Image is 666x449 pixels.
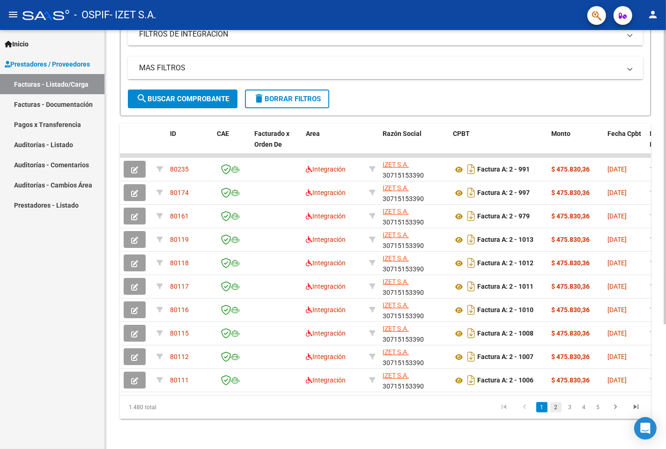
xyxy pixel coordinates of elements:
[170,259,189,267] span: 80118
[306,353,346,360] span: Integración
[465,302,477,317] i: Descargar documento
[383,301,409,309] span: IZET S.A.
[591,399,605,415] li: page 5
[5,39,29,49] span: Inicio
[383,370,445,390] div: 30715153390
[7,9,19,20] mat-icon: menu
[306,130,320,137] span: Area
[383,130,422,137] span: Razón Social
[383,277,445,296] div: 30715153390
[170,353,189,360] span: 80112
[650,189,657,196] span: 10
[650,236,657,243] span: 10
[549,399,563,415] li: page 2
[607,376,627,384] span: [DATE]
[128,57,643,79] mat-expansion-panel-header: MAS FILTROS
[217,130,229,137] span: CAE
[607,402,624,412] a: go to next page
[306,212,346,220] span: Integración
[306,283,346,290] span: Integración
[607,353,627,360] span: [DATE]
[607,189,627,196] span: [DATE]
[170,212,189,220] span: 80161
[139,29,621,39] mat-panel-title: FILTROS DE INTEGRACION
[383,183,445,202] div: 30715153390
[306,306,346,314] span: Integración
[245,90,329,108] button: Borrar Filtros
[110,5,156,25] span: - IZET S.A.
[551,259,590,267] strong: $ 475.830,36
[379,124,449,165] datatable-header-cell: Razón Social
[383,231,409,239] span: IZET S.A.
[253,95,321,103] span: Borrar Filtros
[634,417,657,440] div: Open Intercom Messenger
[383,325,409,332] span: IZET S.A.
[477,236,533,244] strong: Factura A: 2 - 1013
[477,330,533,337] strong: Factura A: 2 - 1008
[306,259,346,267] span: Integración
[477,283,533,291] strong: Factura A: 2 - 1011
[306,165,346,173] span: Integración
[477,307,533,314] strong: Factura A: 2 - 1010
[383,230,445,249] div: 30715153390
[535,399,549,415] li: page 1
[383,161,409,168] span: IZET S.A.
[604,124,646,165] datatable-header-cell: Fecha Cpbt
[650,376,657,384] span: 10
[465,255,477,270] i: Descargar documento
[383,159,445,179] div: 30715153390
[551,165,590,173] strong: $ 475.830,36
[136,93,148,104] mat-icon: search
[453,130,470,137] span: CPBT
[383,254,409,262] span: IZET S.A.
[465,162,477,177] i: Descargar documento
[563,399,577,415] li: page 3
[647,9,659,20] mat-icon: person
[477,377,533,384] strong: Factura A: 2 - 1006
[607,259,627,267] span: [DATE]
[650,353,657,360] span: 10
[465,279,477,294] i: Descargar documento
[253,93,265,104] mat-icon: delete
[650,165,657,173] span: 10
[383,348,409,356] span: IZET S.A.
[495,402,513,412] a: go to first page
[465,326,477,341] i: Descargar documento
[564,402,576,412] a: 3
[607,130,641,137] span: Fecha Cpbt
[302,124,365,165] datatable-header-cell: Area
[551,236,590,243] strong: $ 475.830,36
[577,399,591,415] li: page 4
[170,189,189,196] span: 80174
[477,260,533,267] strong: Factura A: 2 - 1012
[306,329,346,337] span: Integración
[650,306,657,314] span: 10
[477,213,530,220] strong: Factura A: 2 - 979
[477,166,530,173] strong: Factura A: 2 - 991
[128,23,643,45] mat-expansion-panel-header: FILTROS DE INTEGRACION
[650,283,657,290] span: 10
[383,323,445,343] div: 30715153390
[383,372,409,379] span: IZET S.A.
[650,212,657,220] span: 10
[136,95,229,103] span: Buscar Comprobante
[551,130,570,137] span: Monto
[477,189,530,197] strong: Factura A: 2 - 997
[551,353,590,360] strong: $ 475.830,36
[550,402,562,412] a: 2
[251,124,302,165] datatable-header-cell: Facturado x Orden De
[607,306,627,314] span: [DATE]
[383,347,445,367] div: 30715153390
[139,63,621,73] mat-panel-title: MAS FILTROS
[551,306,590,314] strong: $ 475.830,36
[607,165,627,173] span: [DATE]
[128,90,237,108] button: Buscar Comprobante
[170,306,189,314] span: 80116
[627,402,645,412] a: go to last page
[465,209,477,224] i: Descargar documento
[383,208,409,215] span: IZET S.A.
[383,253,445,273] div: 30715153390
[5,59,90,69] span: Prestadores / Proveedores
[650,259,657,267] span: 10
[306,236,346,243] span: Integración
